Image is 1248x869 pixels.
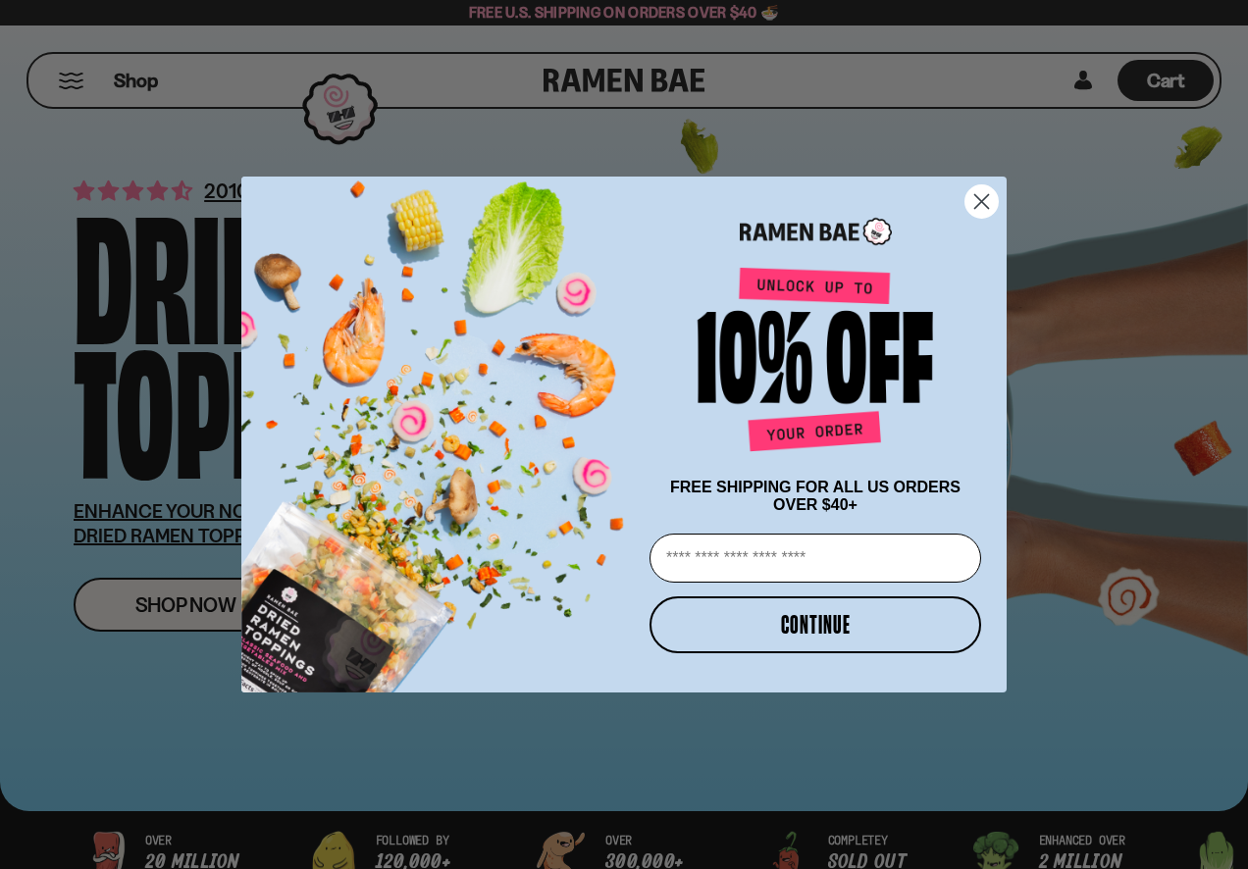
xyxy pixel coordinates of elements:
span: FREE SHIPPING FOR ALL US ORDERS OVER $40+ [670,479,961,513]
button: CONTINUE [650,596,981,653]
button: Close dialog [964,184,999,219]
img: Ramen Bae Logo [740,216,892,248]
img: ce7035ce-2e49-461c-ae4b-8ade7372f32c.png [241,159,642,692]
img: Unlock up to 10% off [693,267,938,459]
